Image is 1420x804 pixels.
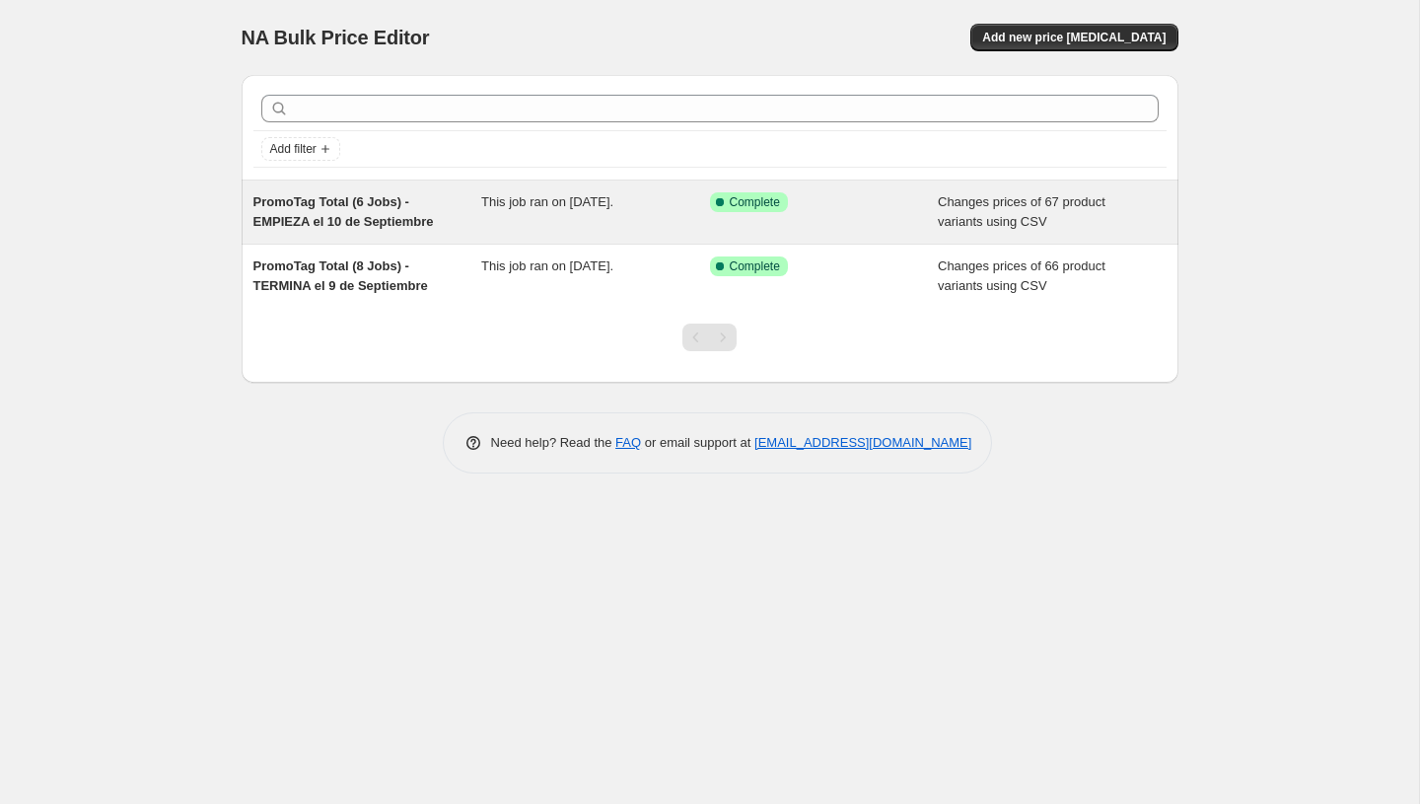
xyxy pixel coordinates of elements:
[270,141,317,157] span: Add filter
[491,435,616,450] span: Need help? Read the
[615,435,641,450] a: FAQ
[938,194,1105,229] span: Changes prices of 67 product variants using CSV
[970,24,1177,51] button: Add new price [MEDICAL_DATA]
[253,258,428,293] span: PromoTag Total (8 Jobs) - TERMINA el 9 de Septiembre
[242,27,430,48] span: NA Bulk Price Editor
[481,194,613,209] span: This job ran on [DATE].
[730,258,780,274] span: Complete
[938,258,1105,293] span: Changes prices of 66 product variants using CSV
[982,30,1166,45] span: Add new price [MEDICAL_DATA]
[253,194,434,229] span: PromoTag Total (6 Jobs) - EMPIEZA el 10 de Septiembre
[261,137,340,161] button: Add filter
[481,258,613,273] span: This job ran on [DATE].
[641,435,754,450] span: or email support at
[730,194,780,210] span: Complete
[754,435,971,450] a: [EMAIL_ADDRESS][DOMAIN_NAME]
[682,324,737,351] nav: Pagination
